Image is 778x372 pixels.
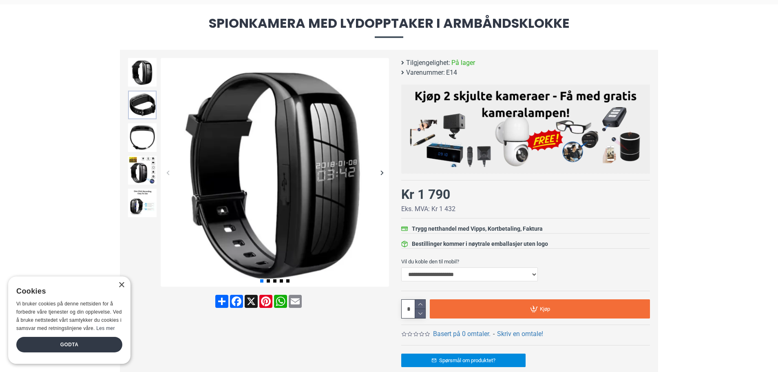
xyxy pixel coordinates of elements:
span: Go to slide 4 [280,279,283,283]
div: Godta [16,337,122,352]
span: Go to slide 5 [286,279,290,283]
span: Go to slide 1 [260,279,263,283]
a: Basert på 0 omtaler. [433,329,491,339]
a: Les mer, opens a new window [96,325,115,331]
a: Email [288,295,303,308]
span: Go to slide 3 [273,279,276,283]
div: Cookies [16,283,117,300]
a: WhatsApp [273,295,288,308]
a: Skriv en omtale! [497,329,543,339]
span: Kjøp [540,306,550,312]
a: X [244,295,259,308]
div: Trygg netthandel med Vipps, Kortbetaling, Faktura [412,225,543,233]
b: Tilgjengelighet: [406,58,450,68]
span: Spionkamera med lydopptaker i armbåndsklokke [120,17,658,38]
img: Spionkamera med lydopptaker i armbåndsklokke [128,156,157,185]
span: E14 [446,68,457,78]
img: Spionkamera med lydopptaker i armbåndsklokke [128,91,157,119]
span: Go to slide 2 [267,279,270,283]
img: Spionkamera med lydopptaker i armbåndsklokke [128,189,157,217]
b: - [493,330,495,338]
a: Spørsmål om produktet? [401,354,526,367]
div: Next slide [375,165,389,180]
a: Pinterest [259,295,273,308]
img: Kjøp 2 skjulte kameraer – Få med gratis kameralampe! [407,89,644,167]
div: Close [118,282,124,288]
a: Share [214,295,229,308]
b: Varenummer: [406,68,445,78]
div: Previous slide [161,165,175,180]
span: På lager [451,58,475,68]
div: Bestillinger kommer i nøytrale emballasjer uten logo [412,240,548,248]
label: Vil du koble den til mobil? [401,255,650,268]
a: Facebook [229,295,244,308]
img: Spionkamera med lydopptaker i armbåndsklokke [128,123,157,152]
img: Spionkamera med lydopptaker i armbåndsklokke [128,58,157,87]
img: Spionkamera med lydopptaker i armbåndsklokke [161,58,389,287]
div: Kr 1 790 [401,185,450,204]
span: Vi bruker cookies på denne nettsiden for å forbedre våre tjenester og din opplevelse. Ved å bruke... [16,301,122,331]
